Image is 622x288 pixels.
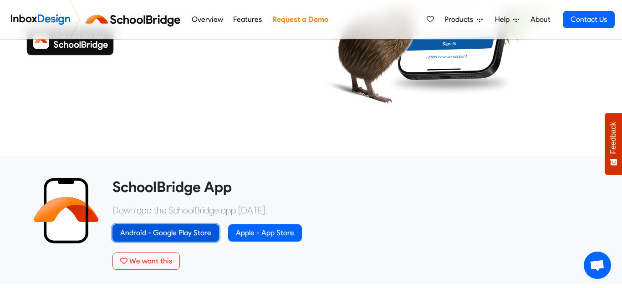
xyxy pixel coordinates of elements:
[584,252,611,279] a: Open chat
[605,113,622,175] button: Feedback - Show survey
[33,178,99,243] img: 2022_01_13_icon_sb_app.svg
[189,10,225,29] a: Overview
[609,122,617,154] span: Feedback
[112,203,589,217] p: Download the SchoolBridge app [DATE]:
[270,10,331,29] a: Request a Demo
[528,10,553,29] a: About
[84,9,186,30] img: schoolbridge logo
[112,253,180,270] button: We want this
[228,224,302,242] a: Apple - App Store
[563,11,615,28] a: Contact Us
[386,69,515,96] img: shadow.png
[495,14,513,25] span: Help
[491,10,523,29] a: Help
[441,10,486,29] a: Products
[112,224,219,242] a: Android - Google Play Store
[444,14,477,25] span: Products
[231,10,265,29] a: Features
[112,178,589,196] heading: SchoolBridge App
[129,257,172,265] span: We want this
[26,26,114,56] img: Download SchoolBridge App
